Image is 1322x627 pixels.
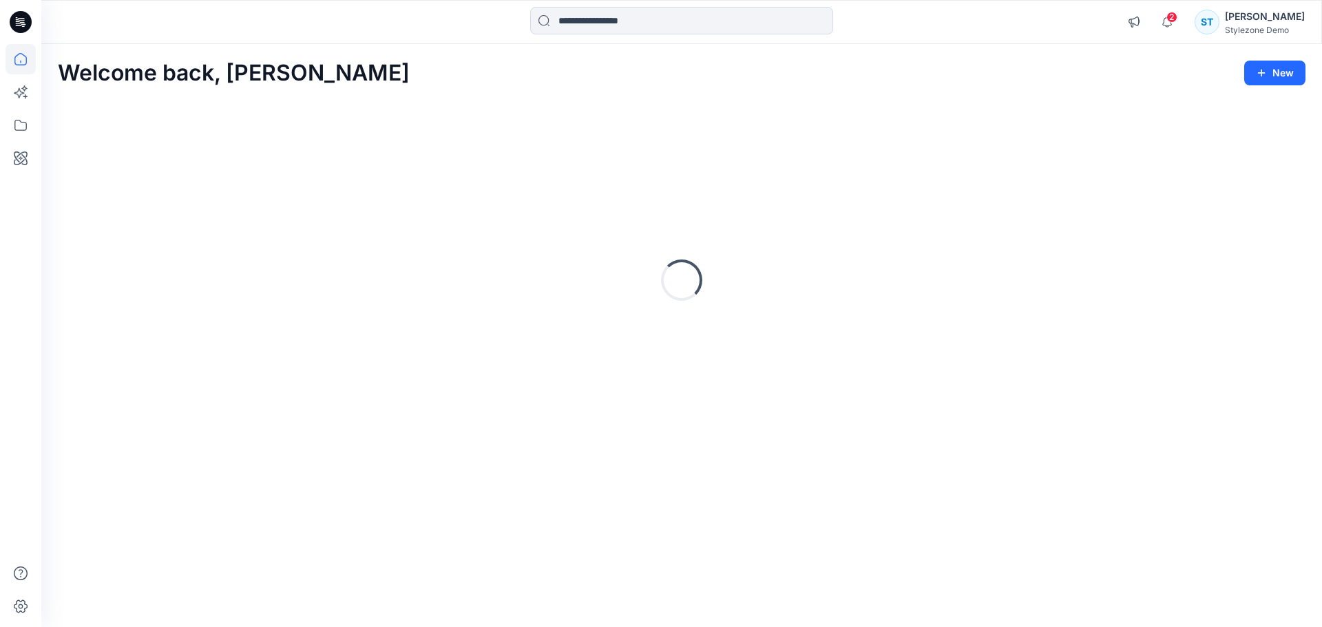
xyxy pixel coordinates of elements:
[1225,25,1305,35] div: Stylezone Demo
[1166,12,1177,23] span: 2
[58,61,410,86] h2: Welcome back, [PERSON_NAME]
[1225,8,1305,25] div: [PERSON_NAME]
[1244,61,1305,85] button: New
[1195,10,1219,34] div: ST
